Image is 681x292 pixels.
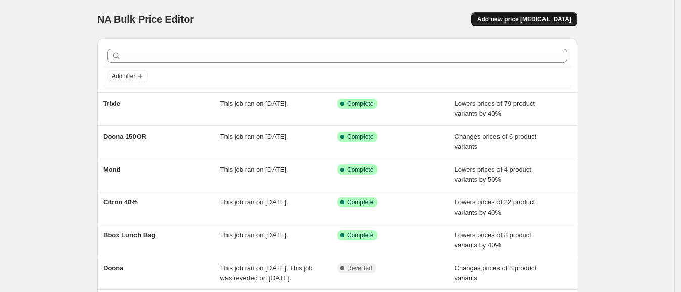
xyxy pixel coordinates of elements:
[103,198,138,206] span: Citron 40%
[455,198,535,216] span: Lowers prices of 22 product variants by 40%
[347,198,373,206] span: Complete
[103,165,121,173] span: Monti
[347,100,373,108] span: Complete
[347,165,373,174] span: Complete
[220,165,288,173] span: This job ran on [DATE].
[347,231,373,239] span: Complete
[455,264,537,282] span: Changes prices of 3 product variants
[103,100,120,107] span: Trixie
[347,264,372,272] span: Reverted
[220,264,313,282] span: This job ran on [DATE]. This job was reverted on [DATE].
[455,133,537,150] span: Changes prices of 6 product variants
[103,264,123,272] span: Doona
[220,231,288,239] span: This job ran on [DATE].
[471,12,577,26] button: Add new price [MEDICAL_DATA]
[477,15,571,23] span: Add new price [MEDICAL_DATA]
[455,231,531,249] span: Lowers prices of 8 product variants by 40%
[97,14,194,25] span: NA Bulk Price Editor
[103,133,146,140] span: Doona 150OR
[103,231,155,239] span: Bbox Lunch Bag
[220,133,288,140] span: This job ran on [DATE].
[220,100,288,107] span: This job ran on [DATE].
[220,198,288,206] span: This job ran on [DATE].
[107,70,148,82] button: Add filter
[347,133,373,141] span: Complete
[455,100,535,117] span: Lowers prices of 79 product variants by 40%
[455,165,531,183] span: Lowers prices of 4 product variants by 50%
[112,72,135,80] span: Add filter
